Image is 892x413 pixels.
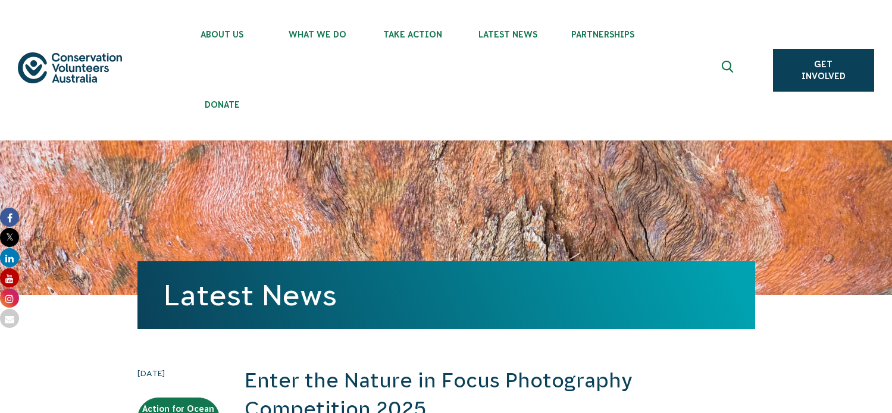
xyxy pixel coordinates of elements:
[715,56,743,85] button: Expand search box Close search box
[18,52,122,83] img: logo.svg
[137,367,220,380] time: [DATE]
[270,30,365,39] span: What We Do
[365,30,460,39] span: Take Action
[164,279,337,311] a: Latest News
[174,100,270,109] span: Donate
[773,49,874,92] a: Get Involved
[460,30,555,39] span: Latest News
[555,30,650,39] span: Partnerships
[721,61,736,80] span: Expand search box
[174,30,270,39] span: About Us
